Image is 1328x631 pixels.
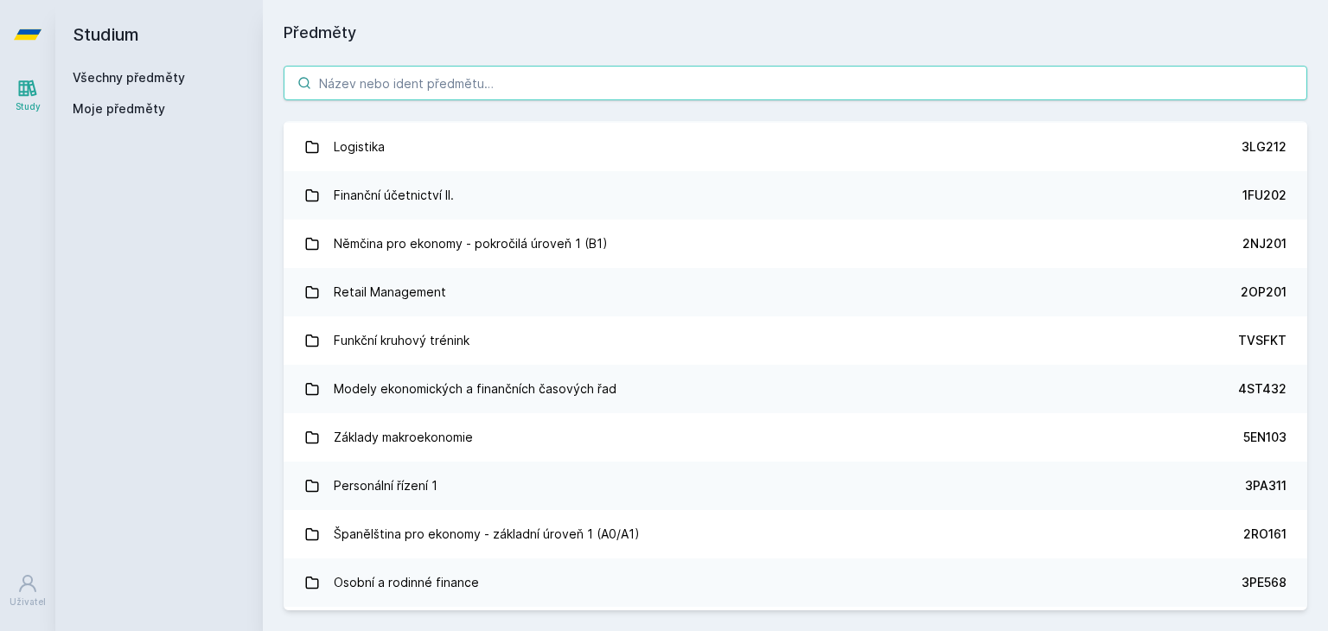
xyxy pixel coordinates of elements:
a: Němčina pro ekonomy - pokročilá úroveň 1 (B1) 2NJ201 [284,220,1307,268]
div: 5EN103 [1243,429,1286,446]
a: Uživatel [3,564,52,617]
h1: Předměty [284,21,1307,45]
div: Němčina pro ekonomy - pokročilá úroveň 1 (B1) [334,226,608,261]
div: 4ST432 [1238,380,1286,398]
a: Personální řízení 1 3PA311 [284,462,1307,510]
div: Finanční účetnictví II. [334,178,454,213]
div: 2NJ201 [1242,235,1286,252]
a: Retail Management 2OP201 [284,268,1307,316]
a: Modely ekonomických a finančních časových řad 4ST432 [284,365,1307,413]
div: Study [16,100,41,113]
div: Funkční kruhový trénink [334,323,469,358]
a: Všechny předměty [73,70,185,85]
span: Moje předměty [73,100,165,118]
a: Finanční účetnictví II. 1FU202 [284,171,1307,220]
a: Základy makroekonomie 5EN103 [284,413,1307,462]
div: Logistika [334,130,385,164]
a: Logistika 3LG212 [284,123,1307,171]
div: 2RO161 [1243,526,1286,543]
div: TVSFKT [1238,332,1286,349]
div: Španělština pro ekonomy - základní úroveň 1 (A0/A1) [334,517,640,551]
a: Španělština pro ekonomy - základní úroveň 1 (A0/A1) 2RO161 [284,510,1307,558]
div: 2OP201 [1241,284,1286,301]
a: Osobní a rodinné finance 3PE568 [284,558,1307,607]
a: Study [3,69,52,122]
input: Název nebo ident předmětu… [284,66,1307,100]
div: Retail Management [334,275,446,309]
div: 3PA311 [1245,477,1286,494]
a: Funkční kruhový trénink TVSFKT [284,316,1307,365]
div: 3PE568 [1242,574,1286,591]
div: 3LG212 [1242,138,1286,156]
div: 1FU202 [1242,187,1286,204]
div: Modely ekonomických a finančních časových řad [334,372,616,406]
div: Uživatel [10,596,46,609]
div: Personální řízení 1 [334,468,437,503]
div: Osobní a rodinné finance [334,565,479,600]
div: Základy makroekonomie [334,420,473,455]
